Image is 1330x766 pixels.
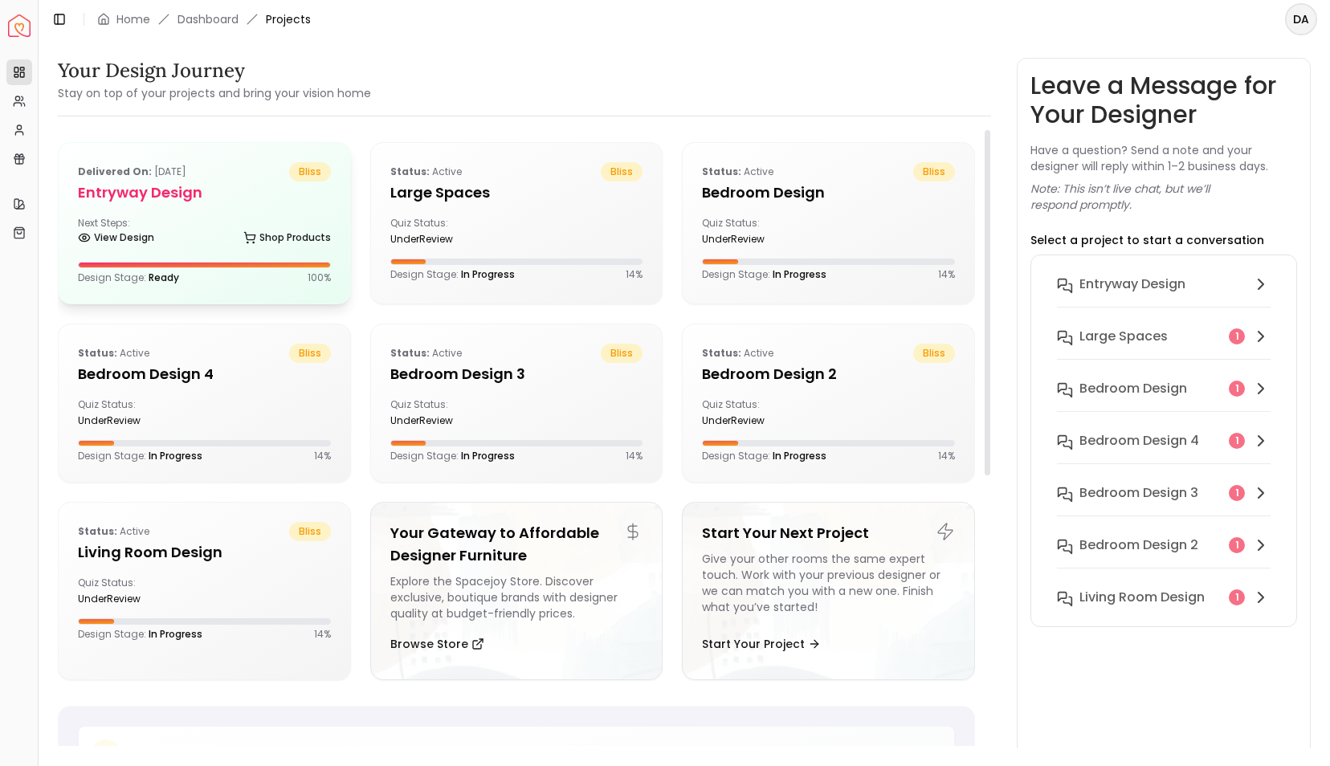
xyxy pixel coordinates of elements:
[1030,232,1264,248] p: Select a project to start a conversation
[78,522,149,541] p: active
[938,450,955,462] p: 14 %
[1030,142,1297,174] p: Have a question? Send a note and your designer will reply within 1–2 business days.
[702,628,821,660] button: Start Your Project
[289,162,331,181] span: bliss
[314,628,331,641] p: 14 %
[390,165,430,178] b: Status:
[1229,433,1245,449] div: 1
[702,181,955,204] h5: Bedroom design
[390,363,643,385] h5: Bedroom design 3
[773,267,826,281] span: In Progress
[149,271,179,284] span: Ready
[702,346,741,360] b: Status:
[390,628,484,660] button: Browse Store
[702,398,822,427] div: Quiz Status:
[78,346,117,360] b: Status:
[702,551,955,621] div: Give your other rooms the same expert touch. Work with your previous designer or we can match you...
[78,165,152,178] b: Delivered on:
[938,268,955,281] p: 14 %
[702,363,955,385] h5: Bedroom design 2
[702,233,822,246] div: underReview
[390,346,430,360] b: Status:
[1287,5,1316,34] span: DA
[390,573,643,621] div: Explore the Spacejoy Store. Discover exclusive, boutique brands with designer quality at budget-f...
[390,344,462,363] p: active
[390,162,462,181] p: active
[390,450,515,462] p: Design Stage:
[97,11,311,27] nav: breadcrumb
[601,344,643,363] span: bliss
[390,414,510,427] div: underReview
[78,541,331,564] h5: Living Room design
[1030,71,1297,129] h3: Leave a Message for Your Designer
[58,58,371,84] h3: Your Design Journey
[773,449,826,462] span: In Progress
[78,181,331,204] h5: entryway design
[601,162,643,181] span: bliss
[682,502,975,680] a: Start Your Next ProjectGive your other rooms the same expert touch. Work with your previous desig...
[1044,373,1283,425] button: Bedroom design1
[78,344,149,363] p: active
[78,577,198,605] div: Quiz Status:
[78,226,154,249] a: View Design
[78,414,198,427] div: underReview
[1044,529,1283,581] button: Bedroom design 21
[1079,327,1168,346] h6: Large Spaces
[314,450,331,462] p: 14 %
[308,271,331,284] p: 100 %
[130,743,340,765] h5: Need Help with Your Design?
[1044,581,1283,613] button: Living Room design1
[149,449,202,462] span: In Progress
[149,627,202,641] span: In Progress
[1044,477,1283,529] button: Bedroom design 31
[1044,425,1283,477] button: Bedroom design 41
[78,450,202,462] p: Design Stage:
[702,522,955,544] h5: Start Your Next Project
[78,162,186,181] p: [DATE]
[702,162,773,181] p: active
[1229,485,1245,501] div: 1
[243,226,331,249] a: Shop Products
[461,267,515,281] span: In Progress
[1229,381,1245,397] div: 1
[1229,537,1245,553] div: 1
[289,344,331,363] span: bliss
[626,268,643,281] p: 14 %
[266,11,311,27] span: Projects
[116,11,150,27] a: Home
[390,398,510,427] div: Quiz Status:
[702,268,826,281] p: Design Stage:
[1079,379,1187,398] h6: Bedroom design
[1079,431,1199,450] h6: Bedroom design 4
[1229,328,1245,344] div: 1
[1229,589,1245,605] div: 1
[8,14,31,37] img: Spacejoy Logo
[702,165,741,178] b: Status:
[390,233,510,246] div: underReview
[1079,536,1198,555] h6: Bedroom design 2
[390,268,515,281] p: Design Stage:
[390,181,643,204] h5: Large Spaces
[78,628,202,641] p: Design Stage:
[78,363,331,385] h5: Bedroom design 4
[78,593,198,605] div: underReview
[370,502,663,680] a: Your Gateway to Affordable Designer FurnitureExplore the Spacejoy Store. Discover exclusive, bout...
[58,85,371,101] small: Stay on top of your projects and bring your vision home
[78,271,179,284] p: Design Stage:
[1079,483,1198,503] h6: Bedroom design 3
[1285,3,1317,35] button: DA
[1044,320,1283,373] button: Large Spaces1
[702,217,822,246] div: Quiz Status:
[390,217,510,246] div: Quiz Status:
[1044,268,1283,320] button: entryway design
[702,450,826,462] p: Design Stage:
[1079,588,1205,607] h6: Living Room design
[390,522,643,567] h5: Your Gateway to Affordable Designer Furniture
[78,217,331,249] div: Next Steps:
[702,414,822,427] div: underReview
[461,449,515,462] span: In Progress
[1079,275,1185,294] h6: entryway design
[289,522,331,541] span: bliss
[913,344,955,363] span: bliss
[626,450,643,462] p: 14 %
